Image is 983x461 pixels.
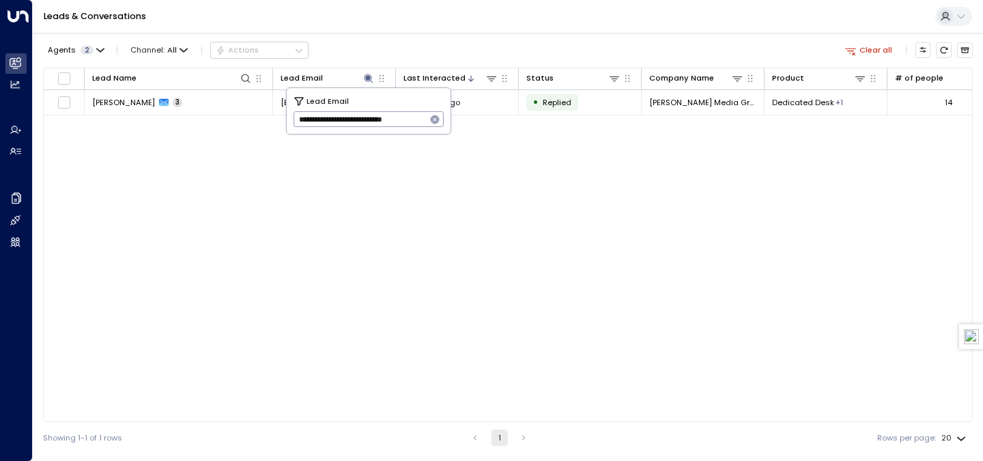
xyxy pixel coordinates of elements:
[57,96,71,109] span: Toggle select row
[57,72,71,85] span: Toggle select all
[43,432,122,444] div: Showing 1-1 of 1 rows
[216,45,259,55] div: Actions
[307,95,349,107] span: Lead Email
[44,10,146,22] a: Leads & Conversations
[772,72,866,85] div: Product
[491,430,508,446] button: page 1
[957,42,973,58] button: Archived Leads
[526,72,554,85] div: Status
[526,72,621,85] div: Status
[92,97,155,108] span: Megan Pain
[281,72,375,85] div: Lead Email
[543,97,571,108] span: Replied
[43,42,108,57] button: Agents2
[941,430,969,447] div: 20
[649,97,756,108] span: JOE Media Group
[895,72,943,85] div: # of people
[945,97,952,108] div: 14
[173,98,182,107] span: 3
[281,97,388,108] span: megan.pain@joemediagroup.co.uk
[936,42,952,58] span: Refresh
[649,72,714,85] div: Company Name
[532,93,539,111] div: •
[840,42,897,57] button: Clear all
[915,42,931,58] button: Customize
[281,72,323,85] div: Lead Email
[210,42,309,58] button: Actions
[92,72,252,85] div: Lead Name
[403,72,498,85] div: Last Interacted
[877,432,936,444] label: Rows per page:
[126,42,193,57] button: Channel:All
[92,72,137,85] div: Lead Name
[210,42,309,58] div: Button group with a nested menu
[772,72,804,85] div: Product
[81,46,94,55] span: 2
[836,97,843,108] div: Private Office
[403,72,466,85] div: Last Interacted
[649,72,743,85] div: Company Name
[126,42,193,57] span: Channel:
[466,430,532,446] nav: pagination navigation
[48,46,76,54] span: Agents
[167,46,177,55] span: All
[772,97,834,108] span: Dedicated Desk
